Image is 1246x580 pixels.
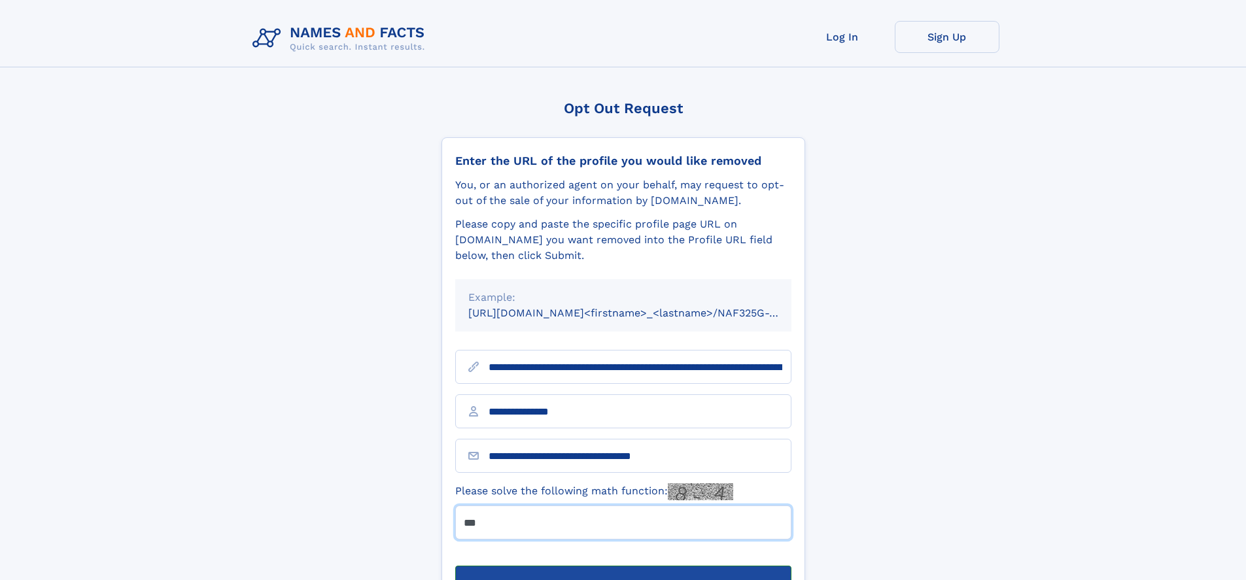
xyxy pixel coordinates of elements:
[895,21,999,53] a: Sign Up
[468,307,816,319] small: [URL][DOMAIN_NAME]<firstname>_<lastname>/NAF325G-xxxxxxxx
[790,21,895,53] a: Log In
[247,21,436,56] img: Logo Names and Facts
[455,177,791,209] div: You, or an authorized agent on your behalf, may request to opt-out of the sale of your informatio...
[455,216,791,264] div: Please copy and paste the specific profile page URL on [DOMAIN_NAME] you want removed into the Pr...
[441,100,805,116] div: Opt Out Request
[468,290,778,305] div: Example:
[455,154,791,168] div: Enter the URL of the profile you would like removed
[455,483,733,500] label: Please solve the following math function:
